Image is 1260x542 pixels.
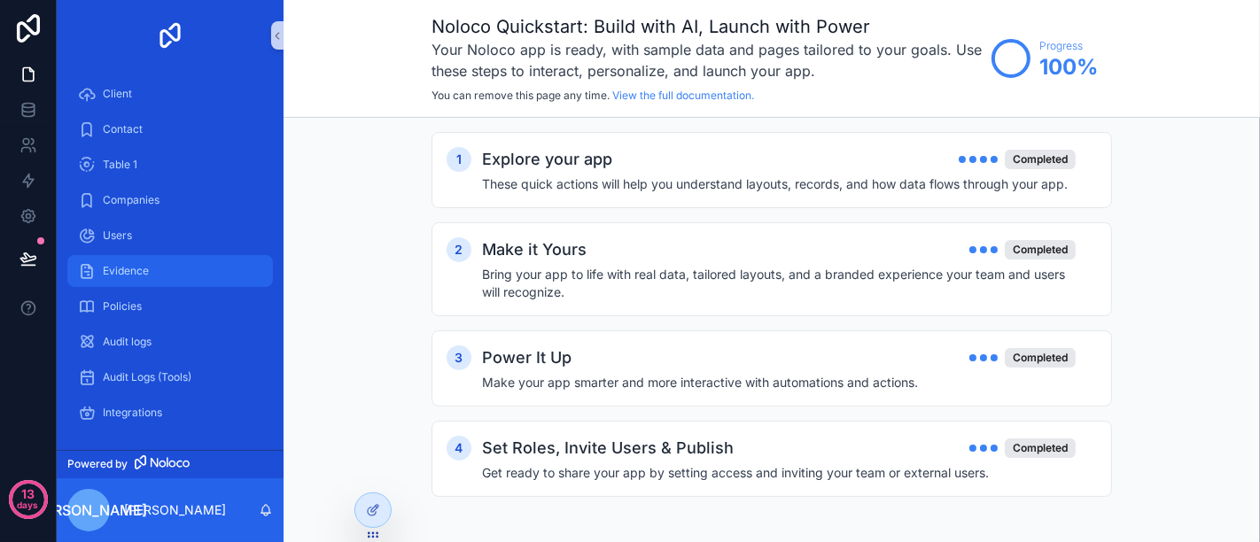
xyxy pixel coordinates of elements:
span: Evidence [103,264,149,278]
span: Contact [103,122,143,136]
h3: Your Noloco app is ready, with sample data and pages tailored to your goals. Use these steps to i... [432,39,983,81]
span: Audit logs [103,335,152,349]
p: [PERSON_NAME] [124,501,226,519]
span: Users [103,228,132,243]
a: Audit logs [67,326,273,358]
span: Client [103,87,132,101]
span: Audit Logs (Tools) [103,370,191,384]
span: 100 % [1039,53,1098,81]
a: Powered by [57,450,284,478]
a: Evidence [67,255,273,287]
a: Users [67,220,273,252]
a: Client [67,78,273,110]
a: View the full documentation. [612,89,754,102]
span: [PERSON_NAME] [30,499,147,521]
a: Audit Logs (Tools) [67,361,273,393]
p: 13 [21,485,35,503]
img: App logo [156,21,184,50]
span: Powered by [67,457,128,471]
h1: Noloco Quickstart: Build with AI, Launch with Power [432,14,983,39]
a: Contact [67,113,273,145]
span: Policies [103,299,142,314]
div: scrollable content [57,71,284,450]
a: Policies [67,290,273,322]
a: Companies [67,184,273,216]
span: Integrations [103,406,162,420]
span: Companies [103,193,159,207]
span: Table 1 [103,158,137,172]
span: You can remove this page any time. [432,89,610,102]
a: Table 1 [67,149,273,181]
span: Progress [1039,39,1098,53]
a: Integrations [67,397,273,429]
p: days [18,492,39,517]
